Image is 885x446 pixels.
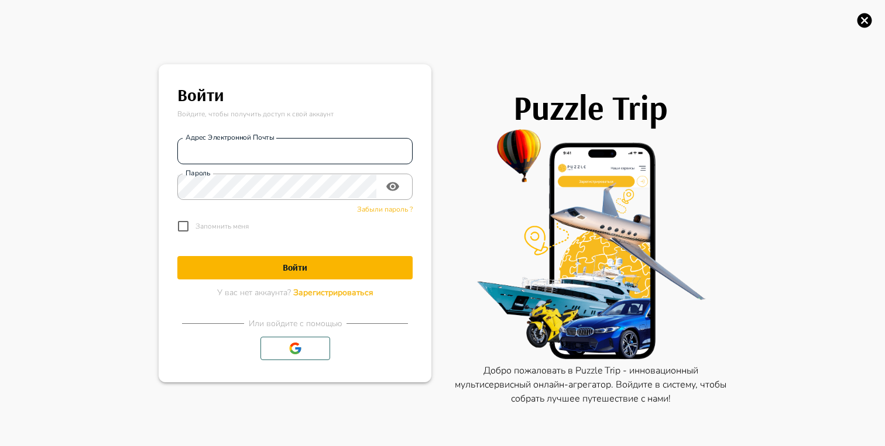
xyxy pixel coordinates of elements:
span: Забыли пароль ? [357,205,413,214]
p: Добро пожаловать в Puzzle Trip - инновационный мультисервисный онлайн-агрегатор. Войдите в систем... [455,364,726,406]
button: Войти [177,256,413,279]
p: У вас нет аккаунта? [217,286,373,299]
h6: Войти [177,81,413,109]
button: toggle password visibility [381,175,404,198]
h1: Puzzle Trip [455,88,726,127]
span: Зарегистрироваться [293,287,373,298]
p: Войдите, чтобы получить доступ к свой аккаунт [177,109,413,119]
p: Или войдите с помощью [249,317,342,330]
img: PuzzleTrip [455,127,726,361]
label: Адрес электронной почты [186,133,275,143]
label: Пароль [186,168,211,178]
p: Запомнить меня [195,221,249,231]
h1: Войти [177,262,413,273]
